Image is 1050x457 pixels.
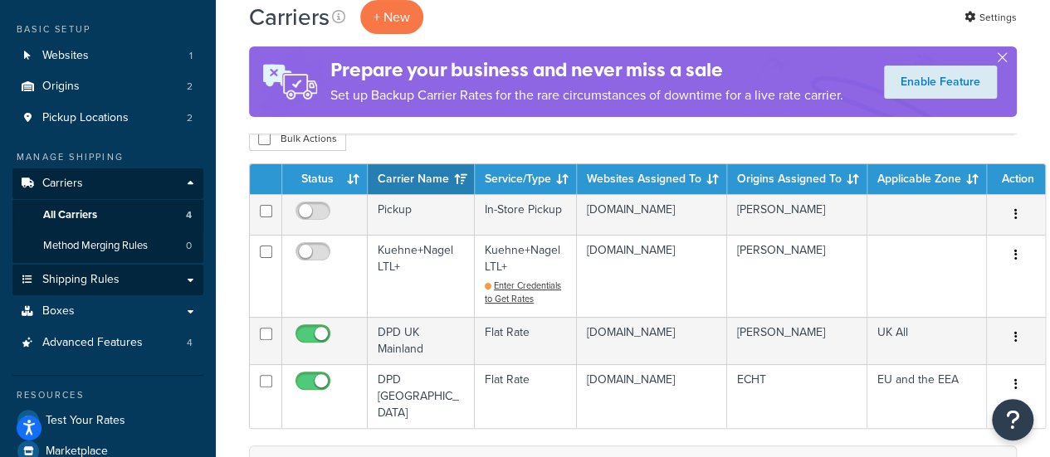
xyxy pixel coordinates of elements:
span: Carriers [42,177,83,191]
td: UK All [867,317,987,364]
h4: Prepare your business and never miss a sale [330,56,843,84]
a: Test Your Rates [12,406,203,435]
a: Shipping Rules [12,265,203,295]
th: Status: activate to sort column ascending [282,164,368,194]
span: All Carriers [43,208,97,222]
button: Open Resource Center [992,399,1033,440]
td: Flat Rate [475,317,577,364]
a: Carriers [12,168,203,199]
span: 2 [187,111,193,125]
li: Origins [12,71,203,102]
p: Set up Backup Carrier Rates for the rare circumstances of downtime for a live rate carrier. [330,84,843,107]
span: 4 [186,208,192,222]
div: Basic Setup [12,22,203,36]
td: [DOMAIN_NAME] [577,317,727,364]
button: Bulk Actions [249,126,346,151]
th: Action [987,164,1045,194]
td: [PERSON_NAME] [727,317,867,364]
li: Advanced Features [12,328,203,358]
a: Origins 2 [12,71,203,102]
td: ECHT [727,364,867,428]
span: Test Your Rates [46,414,125,428]
th: Applicable Zone: activate to sort column ascending [867,164,987,194]
div: Resources [12,388,203,402]
span: Method Merging Rules [43,239,148,253]
span: Pickup Locations [42,111,129,125]
span: 2 [187,80,193,94]
div: Manage Shipping [12,150,203,164]
a: Method Merging Rules 0 [12,231,203,261]
th: Origins Assigned To: activate to sort column ascending [727,164,867,194]
span: 0 [186,239,192,253]
li: All Carriers [12,200,203,231]
img: ad-rules-rateshop-fe6ec290ccb7230408bd80ed9643f0289d75e0ffd9eb532fc0e269fcd187b520.png [249,46,330,117]
th: Carrier Name: activate to sort column ascending [368,164,475,194]
td: DPD [GEOGRAPHIC_DATA] [368,364,475,428]
td: Flat Rate [475,364,577,428]
td: Pickup [368,194,475,235]
a: All Carriers 4 [12,200,203,231]
span: 1 [189,49,193,63]
li: Websites [12,41,203,71]
th: Websites Assigned To: activate to sort column ascending [577,164,727,194]
li: Method Merging Rules [12,231,203,261]
span: Websites [42,49,89,63]
a: Enter Credentials to Get Rates [485,279,561,305]
td: [DOMAIN_NAME] [577,235,727,316]
td: [DOMAIN_NAME] [577,364,727,428]
td: EU and the EEA [867,364,987,428]
span: 4 [187,336,193,350]
span: Advanced Features [42,336,143,350]
td: [PERSON_NAME] [727,194,867,235]
td: DPD UK Mainland [368,317,475,364]
span: Origins [42,80,80,94]
span: Boxes [42,304,75,318]
h1: Carriers [249,1,330,33]
a: Boxes [12,296,203,327]
td: [DOMAIN_NAME] [577,194,727,235]
span: Shipping Rules [42,273,120,287]
a: Enable Feature [884,66,997,99]
td: Kuehne+Nagel LTL+ [368,235,475,316]
a: Websites 1 [12,41,203,71]
td: [PERSON_NAME] [727,235,867,316]
th: Service/Type: activate to sort column ascending [475,164,577,194]
li: Carriers [12,168,203,263]
a: Pickup Locations 2 [12,103,203,134]
li: Pickup Locations [12,103,203,134]
a: Advanced Features 4 [12,328,203,358]
td: Kuehne+Nagel LTL+ [475,235,577,316]
td: In-Store Pickup [475,194,577,235]
a: Settings [965,6,1017,29]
